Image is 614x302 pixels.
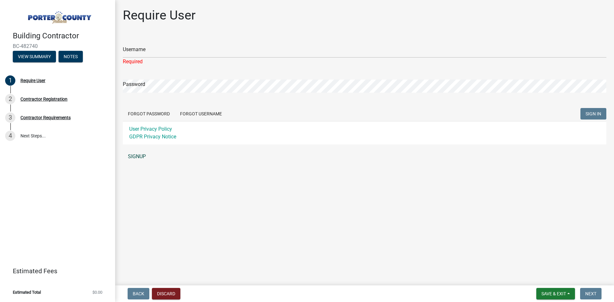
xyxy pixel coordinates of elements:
button: Forgot Password [123,108,175,120]
div: Require User [20,78,45,83]
a: GDPR Privacy Notice [129,134,176,140]
a: User Privacy Policy [129,126,172,132]
span: Next [585,291,596,296]
div: 1 [5,75,15,86]
button: View Summary [13,51,56,62]
a: Estimated Fees [5,265,105,277]
span: Save & Exit [541,291,566,296]
wm-modal-confirm: Notes [59,54,83,59]
span: Estimated Total [13,290,41,294]
div: Required [123,58,606,66]
button: Back [128,288,149,299]
img: Porter County, Indiana [13,7,105,25]
button: Save & Exit [536,288,575,299]
button: Next [580,288,602,299]
button: Discard [152,288,180,299]
h4: Building Contractor [13,31,110,41]
span: SIGN IN [586,111,601,116]
button: SIGN IN [580,108,606,120]
h1: Require User [123,8,196,23]
span: $0.00 [92,290,102,294]
div: Contractor Registration [20,97,67,101]
wm-modal-confirm: Summary [13,54,56,59]
div: 3 [5,112,15,123]
a: SIGNUP [123,150,606,163]
button: Forgot Username [175,108,227,120]
button: Notes [59,51,83,62]
span: BC-482740 [13,43,102,49]
div: 2 [5,94,15,104]
span: Back [133,291,144,296]
div: 4 [5,131,15,141]
div: Contractor Requirements [20,115,71,120]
